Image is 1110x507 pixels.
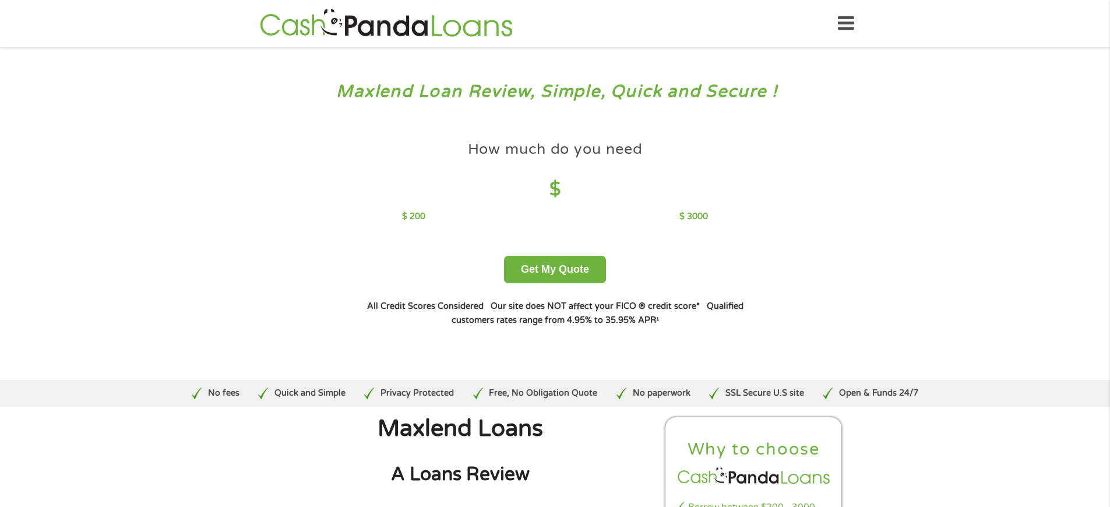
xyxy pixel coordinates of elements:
[491,301,700,311] strong: Our site does NOT affect your FICO ® credit score*
[380,387,454,400] p: Privacy Protected
[468,140,643,159] h4: How much do you need
[402,210,425,223] p: $ 200
[725,387,804,400] p: SSL Secure U.S site
[402,178,708,202] h4: $
[274,387,346,400] p: Quick and Simple
[679,210,708,223] p: $ 3000
[378,415,543,442] span: Maxlend Loans
[633,387,690,400] p: No paperwork
[489,387,597,400] p: Free, No Obligation Quote
[504,256,606,283] button: Get My Quote
[267,463,654,487] h2: A Loans Review
[34,81,1077,103] h3: Maxlend Loan Review, Simple, Quick and Secure !
[256,7,516,40] img: GetLoanNow Logo
[675,439,833,460] h2: Why to choose
[367,301,484,311] strong: All Credit Scores Considered
[208,387,239,400] p: No fees
[839,387,918,400] p: Open & Funds 24/7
